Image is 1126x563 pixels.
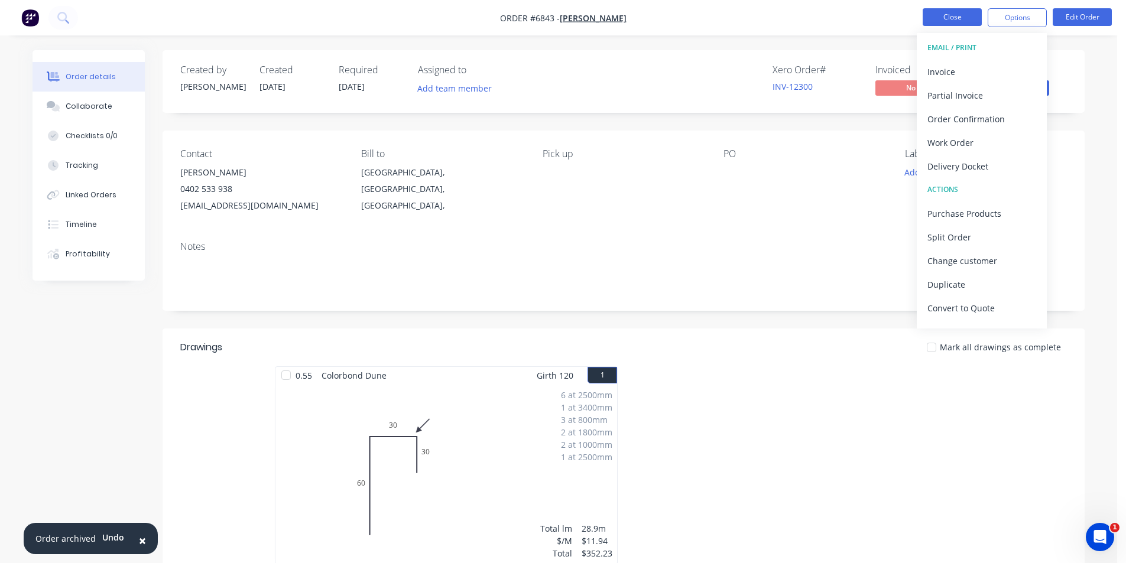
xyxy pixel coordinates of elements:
[927,158,1036,175] div: Delivery Docket
[927,182,1036,197] div: ACTIONS
[875,80,946,95] span: No
[361,164,523,214] div: [GEOGRAPHIC_DATA], [GEOGRAPHIC_DATA], [GEOGRAPHIC_DATA],
[540,547,572,559] div: Total
[180,164,342,214] div: [PERSON_NAME]0402 533 938[EMAIL_ADDRESS][DOMAIN_NAME]
[21,9,39,27] img: Factory
[927,87,1036,104] div: Partial Invoice
[561,389,612,401] div: 6 at 2500mm
[723,148,885,160] div: PO
[180,64,245,76] div: Created by
[561,414,612,426] div: 3 at 800mm
[540,535,572,547] div: $/M
[543,148,705,160] div: Pick up
[898,164,952,180] button: Add labels
[927,110,1036,128] div: Order Confirmation
[66,131,118,141] div: Checklists 0/0
[339,81,365,92] span: [DATE]
[33,92,145,121] button: Collaborate
[35,532,96,545] div: Order archived
[418,80,498,96] button: Add team member
[180,148,342,160] div: Contact
[927,323,1036,340] div: Archive
[339,64,404,76] div: Required
[33,180,145,210] button: Linked Orders
[500,12,560,24] span: Order #6843 -
[927,276,1036,293] div: Duplicate
[917,60,1047,83] button: Invoice
[66,160,98,171] div: Tracking
[127,526,158,555] button: Close
[96,529,131,546] button: Undo
[66,101,112,112] div: Collaborate
[418,64,536,76] div: Assigned to
[923,8,982,26] button: Close
[927,252,1036,269] div: Change customer
[927,205,1036,222] div: Purchase Products
[917,249,1047,272] button: Change customer
[560,12,627,24] a: [PERSON_NAME]
[33,239,145,269] button: Profitability
[582,535,612,547] div: $11.94
[411,80,498,96] button: Add team member
[561,438,612,451] div: 2 at 1000mm
[927,63,1036,80] div: Invoice
[917,272,1047,296] button: Duplicate
[259,64,325,76] div: Created
[917,107,1047,131] button: Order Confirmation
[33,62,145,92] button: Order details
[917,201,1047,225] button: Purchase Products
[1110,523,1119,532] span: 1
[917,83,1047,107] button: Partial Invoice
[927,134,1036,151] div: Work Order
[917,36,1047,60] button: EMAIL / PRINT
[582,522,612,535] div: 28.9m
[940,341,1061,353] span: Mark all drawings as complete
[180,80,245,93] div: [PERSON_NAME]
[773,81,813,92] a: INV-12300
[361,148,523,160] div: Bill to
[917,225,1047,249] button: Split Order
[291,367,317,384] span: 0.55
[180,241,1067,252] div: Notes
[905,148,1067,160] div: Labels
[917,131,1047,154] button: Work Order
[588,367,617,383] button: 1
[180,164,342,181] div: [PERSON_NAME]
[317,367,391,384] span: Colorbond Dune
[139,532,146,549] span: ×
[33,210,145,239] button: Timeline
[582,547,612,559] div: $352.23
[927,300,1036,317] div: Convert to Quote
[1086,523,1114,551] iframe: Intercom live chat
[561,401,612,414] div: 1 at 3400mm
[988,8,1047,27] button: Options
[66,249,110,259] div: Profitability
[66,71,116,82] div: Order details
[561,451,612,463] div: 1 at 2500mm
[180,181,342,197] div: 0402 533 938
[927,40,1036,56] div: EMAIL / PRINT
[180,340,222,354] div: Drawings
[875,64,964,76] div: Invoiced
[66,219,97,230] div: Timeline
[561,426,612,438] div: 2 at 1800mm
[927,229,1036,246] div: Split Order
[773,64,861,76] div: Xero Order #
[259,81,285,92] span: [DATE]
[1053,8,1112,26] button: Edit Order
[917,178,1047,201] button: ACTIONS
[917,296,1047,320] button: Convert to Quote
[540,522,572,535] div: Total lm
[33,151,145,180] button: Tracking
[917,320,1047,343] button: Archive
[66,190,116,200] div: Linked Orders
[537,367,573,384] span: Girth 120
[180,197,342,214] div: [EMAIL_ADDRESS][DOMAIN_NAME]
[917,154,1047,178] button: Delivery Docket
[33,121,145,151] button: Checklists 0/0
